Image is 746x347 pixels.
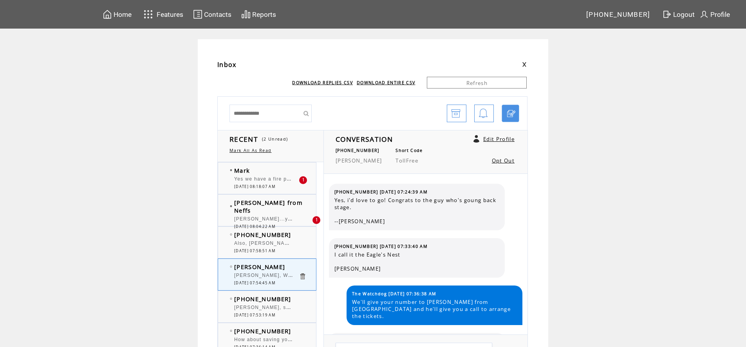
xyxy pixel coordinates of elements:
span: Contacts [204,11,231,18]
span: [PHONE_NUMBER] [DATE] 07:33:40 AM [334,244,428,249]
a: Profile [698,8,731,20]
span: [PHONE_NUMBER] [336,148,379,153]
div: 1 [299,176,307,184]
a: Reports [240,8,277,20]
span: Logout [673,11,695,18]
a: Features [140,7,184,22]
img: profile.svg [699,9,709,19]
span: [DATE] 07:54:45 AM [234,280,275,286]
a: Click to delete these messgaes [299,273,306,280]
img: bulletFull.png [230,169,232,171]
span: TollFree [396,157,418,164]
span: I call it the Eagle's Nest [PERSON_NAME] [334,251,499,272]
span: [PHONE_NUMBER] [234,295,291,303]
img: chart.svg [241,9,251,19]
img: bulletEmpty.png [230,266,232,267]
a: Opt Out [492,157,515,164]
img: bulletFull.png [230,205,232,207]
span: Yes, i'd love to go! Congrats to the guy who's goung back stage. --[PERSON_NAME] [334,197,499,225]
a: Edit Profile [483,136,515,143]
span: Profile [710,11,730,18]
span: [PHONE_NUMBER] [DATE] 07:24:39 AM [334,189,428,195]
span: Reports [252,11,276,18]
img: bulletEmpty.png [230,330,232,332]
span: [PERSON_NAME] [336,157,382,164]
span: [PERSON_NAME], speaking of all of your laptops did you have the Viruses removed ? Are you still e... [234,303,632,311]
span: [PHONE_NUMBER] [234,231,291,239]
span: [PERSON_NAME], When WOMP caught fire, what did you take with you (other than your cooler of beer)... [234,271,552,278]
span: [PHONE_NUMBER] [234,327,291,335]
span: [DATE] 08:04:22 AM [234,224,275,229]
a: DOWNLOAD REPLIES CSV [292,80,353,85]
img: exit.svg [662,9,672,19]
span: Features [157,11,183,18]
input: Submit [300,105,312,122]
span: Short Code [396,148,423,153]
img: features.svg [141,8,155,21]
span: Mark [234,166,250,174]
a: Refresh [427,77,527,89]
span: (2 Unread) [262,136,288,142]
span: [DATE] 07:58:51 AM [234,248,275,253]
span: Yes we have a fire proof box with all our important papers would get it for sure... [234,174,443,182]
span: Also, [PERSON_NAME], you(actually your wife, of course) should get copies of those precious photo... [234,239,578,246]
a: Click to edit user profile [473,135,479,143]
a: DOWNLOAD ENTIRE CSV [357,80,415,85]
span: How about saving your pets? They're just like family. [234,335,371,343]
span: CONVERSATION [336,134,393,144]
img: bulletEmpty.png [230,298,232,300]
span: RECENT [229,134,258,144]
img: bell.png [479,105,488,123]
img: contacts.svg [193,9,202,19]
a: Contacts [192,8,233,20]
a: Mark All As Read [229,148,271,153]
span: Home [114,11,132,18]
span: We'll give your number to [PERSON_NAME] from [GEOGRAPHIC_DATA] and he'll give you a call to arran... [352,298,517,320]
span: Inbox [217,60,237,69]
a: Logout [661,8,698,20]
span: [PERSON_NAME] from Neffs [234,199,303,214]
span: [DATE] 07:53:19 AM [234,313,275,318]
a: Click to start a chat with mobile number by SMS [502,105,519,122]
img: bulletEmpty.png [230,233,232,235]
span: [DATE] 08:18:07 AM [234,184,275,189]
span: [PHONE_NUMBER] [586,11,650,18]
div: 1 [312,216,320,224]
span: The Watchdog [DATE] 07:36:38 AM [352,291,436,296]
img: home.svg [103,9,112,19]
img: archive.png [451,105,461,123]
span: [PERSON_NAME] [234,263,285,271]
a: Home [101,8,133,20]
